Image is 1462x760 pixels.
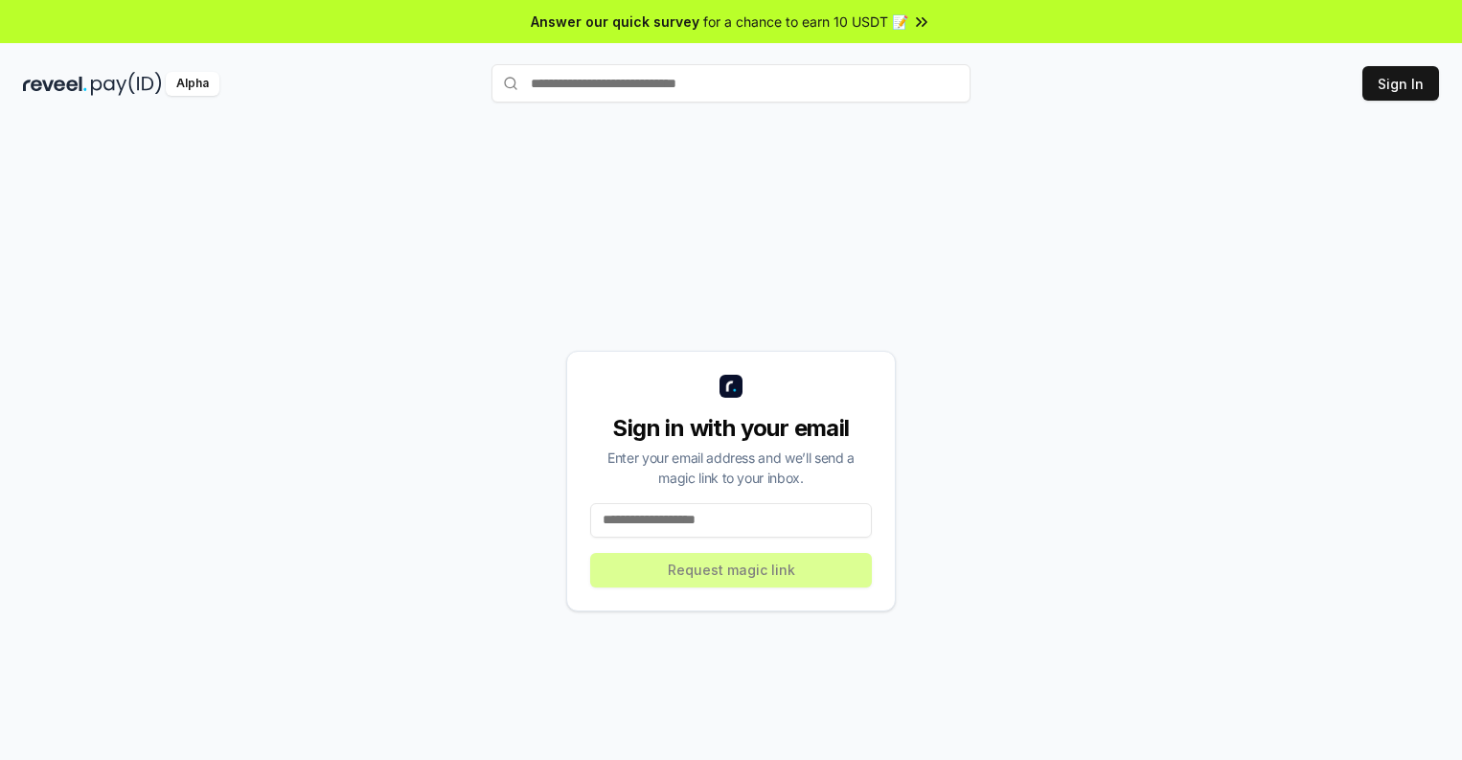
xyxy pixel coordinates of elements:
[531,12,699,32] span: Answer our quick survey
[23,72,87,96] img: reveel_dark
[1362,66,1439,101] button: Sign In
[703,12,908,32] span: for a chance to earn 10 USDT 📝
[91,72,162,96] img: pay_id
[720,375,742,398] img: logo_small
[590,413,872,444] div: Sign in with your email
[166,72,219,96] div: Alpha
[590,448,872,488] div: Enter your email address and we’ll send a magic link to your inbox.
